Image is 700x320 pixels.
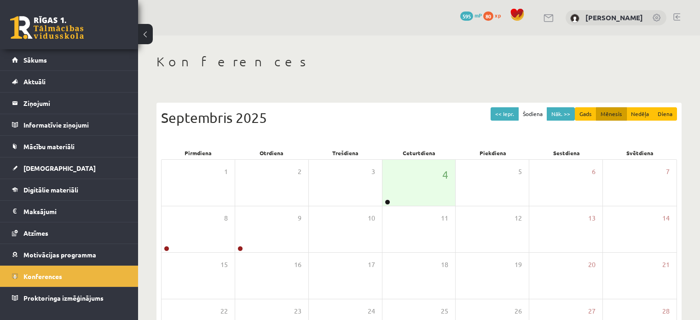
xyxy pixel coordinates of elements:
a: Proktoringa izmēģinājums [12,287,127,308]
a: Maksājumi [12,201,127,222]
span: 15 [220,260,228,270]
span: Motivācijas programma [23,250,96,259]
span: 13 [588,213,596,223]
div: Trešdiena [308,146,382,159]
a: [PERSON_NAME] [585,13,643,22]
a: Mācību materiāli [12,136,127,157]
span: 11 [441,213,448,223]
span: Mācību materiāli [23,142,75,151]
span: 28 [662,306,670,316]
span: 3 [371,167,375,177]
legend: Maksājumi [23,201,127,222]
button: Mēnesis [596,107,627,121]
span: Konferences [23,272,62,280]
a: Motivācijas programma [12,244,127,265]
a: [DEMOGRAPHIC_DATA] [12,157,127,179]
div: Piekdiena [456,146,530,159]
div: Svētdiena [603,146,677,159]
span: mP [474,12,482,19]
span: 2 [298,167,301,177]
span: 23 [294,306,301,316]
div: Ceturtdiena [382,146,456,159]
div: Pirmdiena [161,146,235,159]
span: Atzīmes [23,229,48,237]
a: Digitālie materiāli [12,179,127,200]
span: 25 [441,306,448,316]
span: 80 [483,12,493,21]
button: Nāk. >> [547,107,575,121]
span: 9 [298,213,301,223]
button: Gads [575,107,596,121]
span: 18 [441,260,448,270]
span: 10 [368,213,375,223]
a: Sākums [12,49,127,70]
button: Šodiena [518,107,547,121]
span: 27 [588,306,596,316]
div: Sestdiena [530,146,603,159]
span: Digitālie materiāli [23,186,78,194]
a: 595 mP [460,12,482,19]
span: Aktuāli [23,77,46,86]
span: 21 [662,260,670,270]
h1: Konferences [156,54,682,70]
span: 20 [588,260,596,270]
span: 24 [368,306,375,316]
div: Septembris 2025 [161,107,677,128]
button: Nedēļa [626,107,654,121]
span: Proktoringa izmēģinājums [23,294,104,302]
span: 22 [220,306,228,316]
span: 17 [368,260,375,270]
button: Diena [653,107,677,121]
img: Kristīne Vītola [570,14,579,23]
legend: Informatīvie ziņojumi [23,114,127,135]
span: 26 [515,306,522,316]
a: Konferences [12,266,127,287]
span: 14 [662,213,670,223]
span: 8 [224,213,228,223]
a: 80 xp [483,12,505,19]
legend: Ziņojumi [23,93,127,114]
span: 4 [442,167,448,182]
a: Atzīmes [12,222,127,244]
span: 19 [515,260,522,270]
span: 6 [592,167,596,177]
span: 12 [515,213,522,223]
span: xp [495,12,501,19]
a: Informatīvie ziņojumi [12,114,127,135]
a: Rīgas 1. Tālmācības vidusskola [10,16,84,39]
span: [DEMOGRAPHIC_DATA] [23,164,96,172]
a: Aktuāli [12,71,127,92]
div: Otrdiena [235,146,308,159]
span: 595 [460,12,473,21]
span: 1 [224,167,228,177]
button: << Iepr. [491,107,519,121]
span: 7 [666,167,670,177]
span: Sākums [23,56,47,64]
a: Ziņojumi [12,93,127,114]
span: 16 [294,260,301,270]
span: 5 [518,167,522,177]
